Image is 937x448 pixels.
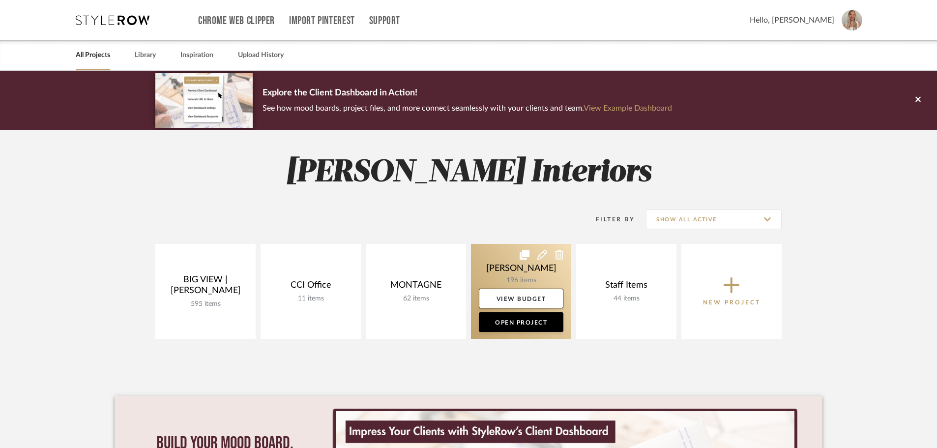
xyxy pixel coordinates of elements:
div: CCI Office [268,280,353,295]
div: 11 items [268,295,353,303]
p: New Project [703,298,761,307]
img: d5d033c5-7b12-40c2-a960-1ecee1989c38.png [155,73,253,127]
div: MONTAGNE [374,280,458,295]
p: Explore the Client Dashboard in Action! [263,86,672,101]
a: Import Pinterest [289,17,355,25]
div: Staff Items [584,280,669,295]
div: 44 items [584,295,669,303]
h2: [PERSON_NAME] Interiors [115,154,822,191]
a: Support [369,17,400,25]
a: Open Project [479,312,563,332]
a: Library [135,49,156,62]
a: View Budget [479,289,563,308]
a: Upload History [238,49,284,62]
a: Inspiration [180,49,213,62]
span: Hello, [PERSON_NAME] [750,14,834,26]
a: Chrome Web Clipper [198,17,275,25]
button: New Project [681,244,782,339]
img: avatar [842,10,862,30]
div: 62 items [374,295,458,303]
div: Filter By [583,214,635,224]
a: View Example Dashboard [584,104,672,112]
div: BIG VIEW | [PERSON_NAME] [163,274,248,300]
p: See how mood boards, project files, and more connect seamlessly with your clients and team. [263,101,672,115]
div: 595 items [163,300,248,308]
a: All Projects [76,49,110,62]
